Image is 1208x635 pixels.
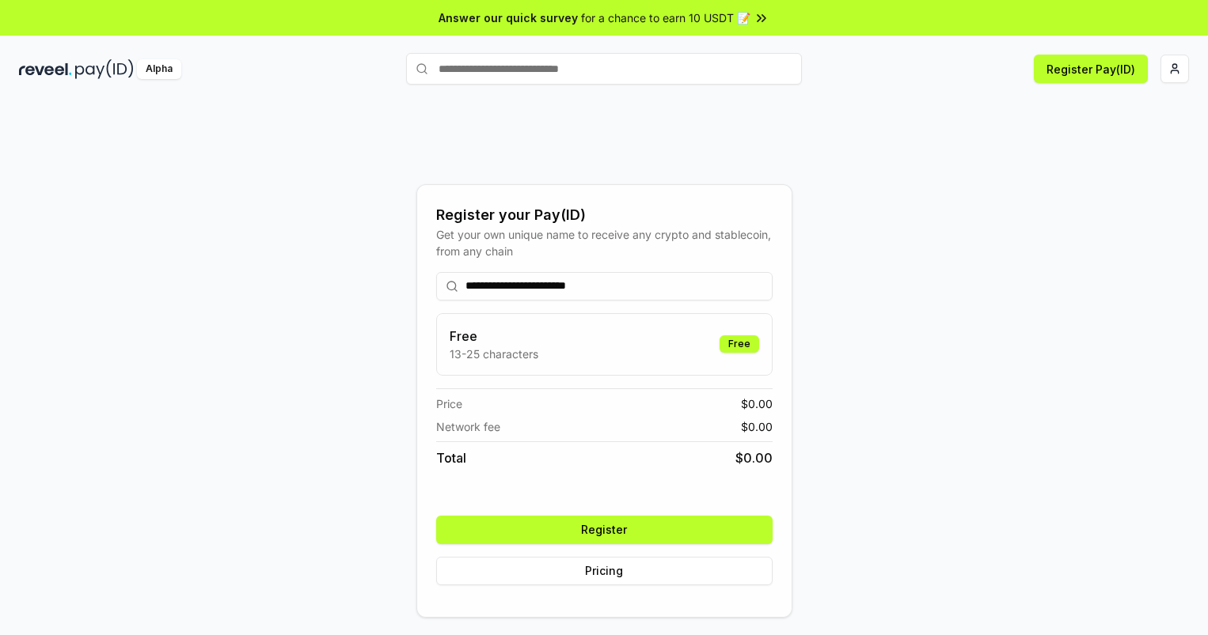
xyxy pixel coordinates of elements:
[436,557,773,585] button: Pricing
[436,418,500,435] span: Network fee
[720,335,759,353] div: Free
[450,327,538,346] h3: Free
[1034,55,1148,83] button: Register Pay(ID)
[436,395,462,412] span: Price
[436,204,773,226] div: Register your Pay(ID)
[436,516,773,544] button: Register
[741,418,773,435] span: $ 0.00
[450,346,538,362] p: 13-25 characters
[741,395,773,412] span: $ 0.00
[581,9,750,26] span: for a chance to earn 10 USDT 📝
[137,59,181,79] div: Alpha
[75,59,134,79] img: pay_id
[439,9,578,26] span: Answer our quick survey
[436,226,773,259] div: Get your own unique name to receive any crypto and stablecoin, from any chain
[436,448,466,467] span: Total
[735,448,773,467] span: $ 0.00
[19,59,72,79] img: reveel_dark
